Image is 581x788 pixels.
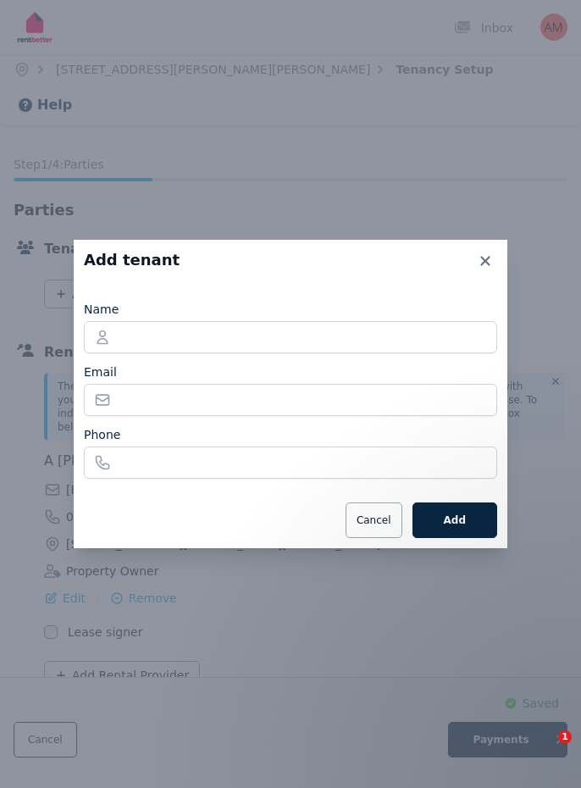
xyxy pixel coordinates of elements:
label: Name [84,301,119,318]
span: 1 [558,730,572,744]
iframe: Intercom live chat [523,730,564,771]
label: Email [84,363,117,380]
label: Phone [84,426,120,443]
h3: Add tenant [84,250,497,270]
button: Cancel [346,502,402,538]
button: Add [412,502,497,538]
